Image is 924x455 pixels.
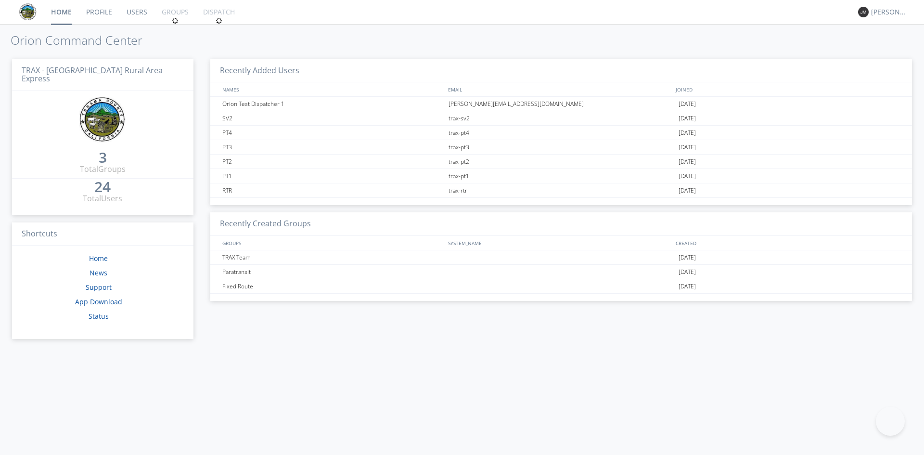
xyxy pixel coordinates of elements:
a: Status [89,312,109,321]
a: Support [86,283,112,292]
div: CREATED [673,236,902,250]
h3: Recently Added Users [210,59,912,83]
div: GROUPS [220,236,443,250]
a: News [90,268,107,277]
span: [DATE] [679,279,696,294]
div: NAMES [220,82,443,96]
h3: Shortcuts [12,222,193,246]
a: Paratransit[DATE] [210,265,912,279]
a: 24 [94,182,111,193]
div: [PERSON_NAME] [871,7,907,17]
a: Home [89,254,108,263]
h3: Recently Created Groups [210,212,912,236]
div: trax-rtr [446,183,676,197]
div: Total Users [83,193,122,204]
div: PT3 [220,140,446,154]
span: [DATE] [679,250,696,265]
div: PT1 [220,169,446,183]
span: [DATE] [679,155,696,169]
div: PT4 [220,126,446,140]
img: eaff3883dddd41549c1c66aca941a5e6 [19,3,37,21]
span: [DATE] [679,97,696,111]
div: SV2 [220,111,446,125]
a: Orion Test Dispatcher 1[PERSON_NAME][EMAIL_ADDRESS][DOMAIN_NAME][DATE] [210,97,912,111]
span: [DATE] [679,140,696,155]
a: PT1trax-pt1[DATE] [210,169,912,183]
div: 24 [94,182,111,192]
iframe: Toggle Customer Support [876,407,905,436]
span: TRAX - [GEOGRAPHIC_DATA] Rural Area Express [22,65,163,84]
div: Total Groups [80,164,126,175]
div: trax-pt3 [446,140,676,154]
div: trax-pt2 [446,155,676,169]
a: RTRtrax-rtr[DATE] [210,183,912,198]
img: 373638.png [858,7,869,17]
a: PT4trax-pt4[DATE] [210,126,912,140]
div: Fixed Route [220,279,446,293]
div: Orion Test Dispatcher 1 [220,97,446,111]
img: spin.svg [172,17,179,24]
div: EMAIL [446,82,673,96]
div: SYSTEM_NAME [446,236,673,250]
span: [DATE] [679,183,696,198]
a: 3 [99,153,107,164]
div: TRAX Team [220,250,446,264]
a: PT2trax-pt2[DATE] [210,155,912,169]
span: [DATE] [679,265,696,279]
a: TRAX Team[DATE] [210,250,912,265]
span: [DATE] [679,111,696,126]
a: Fixed Route[DATE] [210,279,912,294]
div: Paratransit [220,265,446,279]
div: trax-pt1 [446,169,676,183]
span: [DATE] [679,126,696,140]
img: eaff3883dddd41549c1c66aca941a5e6 [79,97,126,143]
div: trax-sv2 [446,111,676,125]
img: spin.svg [216,17,222,24]
div: RTR [220,183,446,197]
div: PT2 [220,155,446,169]
div: JOINED [673,82,902,96]
span: [DATE] [679,169,696,183]
a: SV2trax-sv2[DATE] [210,111,912,126]
div: 3 [99,153,107,162]
a: PT3trax-pt3[DATE] [210,140,912,155]
a: App Download [75,297,122,306]
div: trax-pt4 [446,126,676,140]
div: [PERSON_NAME][EMAIL_ADDRESS][DOMAIN_NAME] [446,97,676,111]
